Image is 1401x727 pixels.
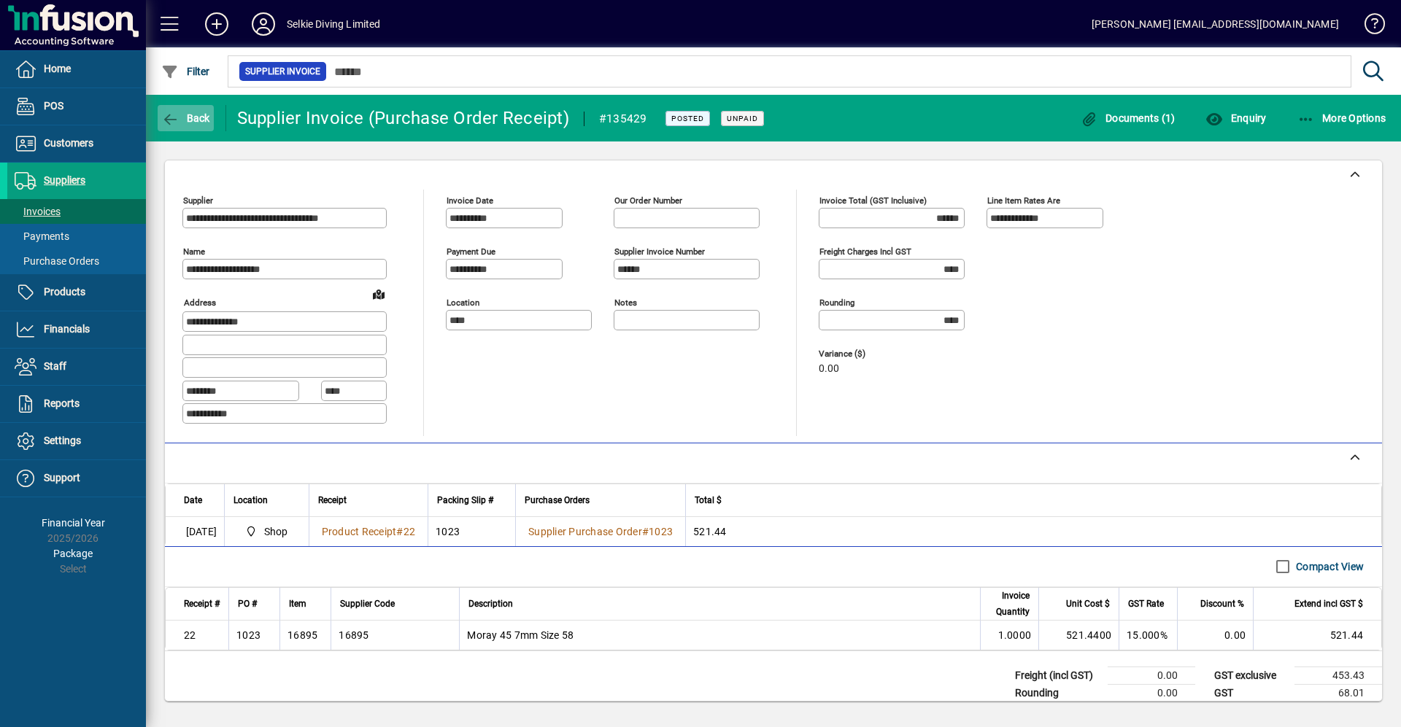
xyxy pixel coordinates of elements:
[7,349,146,385] a: Staff
[428,517,515,546] td: 1023
[1008,666,1108,684] td: Freight (incl GST)
[7,224,146,249] a: Payments
[1207,684,1294,701] td: GST
[614,195,682,206] mat-label: Our order number
[367,282,390,306] a: View on map
[15,255,99,267] span: Purchase Orders
[7,311,146,348] a: Financials
[44,63,71,74] span: Home
[437,492,493,508] span: Packing Slip #
[649,526,673,537] span: 1023
[7,386,146,422] a: Reports
[819,246,911,257] mat-label: Freight charges incl GST
[685,517,1381,546] td: 521.44
[1294,684,1382,701] td: 68.01
[1077,105,1179,131] button: Documents (1)
[193,11,240,37] button: Add
[1092,12,1339,36] div: [PERSON_NAME] [EMAIL_ADDRESS][DOMAIN_NAME]
[7,88,146,125] a: POS
[1294,105,1390,131] button: More Options
[183,246,205,257] mat-label: Name
[318,492,347,508] span: Receipt
[44,472,80,483] span: Support
[671,114,704,123] span: Posted
[727,114,758,123] span: Unpaid
[819,195,927,206] mat-label: Invoice Total (GST inclusive)
[447,195,493,206] mat-label: Invoice date
[158,105,214,131] button: Back
[42,517,105,529] span: Financial Year
[317,524,421,540] a: Product Receipt#22
[1294,666,1382,684] td: 453.43
[184,492,202,508] span: Date
[53,548,93,559] span: Package
[7,51,146,88] a: Home
[7,423,146,459] a: Settings
[44,397,80,409] span: Reports
[1108,684,1195,701] td: 0.00
[599,107,647,131] div: #135429
[7,249,146,273] a: Purchase Orders
[184,492,215,508] div: Date
[404,526,416,537] span: 22
[459,621,980,650] td: Moray 45 7mm Size 58
[396,526,403,537] span: #
[287,12,381,36] div: Selkie Diving Limited
[15,206,61,217] span: Invoices
[528,526,642,537] span: Supplier Purchase Order
[525,492,590,508] span: Purchase Orders
[161,112,210,124] span: Back
[695,492,722,508] span: Total $
[1297,112,1386,124] span: More Options
[1354,3,1383,50] a: Knowledge Base
[331,621,459,650] td: 16895
[642,526,649,537] span: #
[228,621,279,650] td: 1023
[184,596,220,612] span: Receipt #
[1202,105,1270,131] button: Enquiry
[158,58,214,85] button: Filter
[239,523,294,540] span: Shop
[1205,112,1266,124] span: Enquiry
[7,199,146,224] a: Invoices
[447,298,479,308] mat-label: Location
[44,137,93,149] span: Customers
[238,596,257,612] span: PO #
[1207,666,1294,684] td: GST exclusive
[1294,596,1363,612] span: Extend incl GST $
[819,363,839,375] span: 0.00
[322,526,397,537] span: Product Receipt
[289,596,306,612] span: Item
[15,230,69,242] span: Payments
[44,435,81,446] span: Settings
[7,125,146,162] a: Customers
[166,621,228,650] td: 22
[819,298,854,308] mat-label: Rounding
[237,106,569,130] div: Supplier Invoice (Purchase Order Receipt)
[987,195,1060,206] mat-label: Line item rates are
[44,360,66,372] span: Staff
[819,349,906,359] span: Variance ($)
[287,628,317,642] div: 16895
[340,596,395,612] span: Supplier Code
[1128,596,1164,612] span: GST Rate
[695,492,1363,508] div: Total $
[7,274,146,311] a: Products
[468,596,513,612] span: Description
[1177,621,1253,650] td: 0.00
[1081,112,1176,124] span: Documents (1)
[44,174,85,186] span: Suppliers
[1253,621,1381,650] td: 521.44
[447,246,495,257] mat-label: Payment due
[44,286,85,298] span: Products
[1038,621,1119,650] td: 521.4400
[1119,621,1177,650] td: 15.000%
[146,105,226,131] app-page-header-button: Back
[523,524,678,540] a: Supplier Purchase Order#1023
[437,492,506,508] div: Packing Slip #
[614,246,705,257] mat-label: Supplier invoice number
[233,492,268,508] span: Location
[614,298,637,308] mat-label: Notes
[980,621,1038,650] td: 1.0000
[161,66,210,77] span: Filter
